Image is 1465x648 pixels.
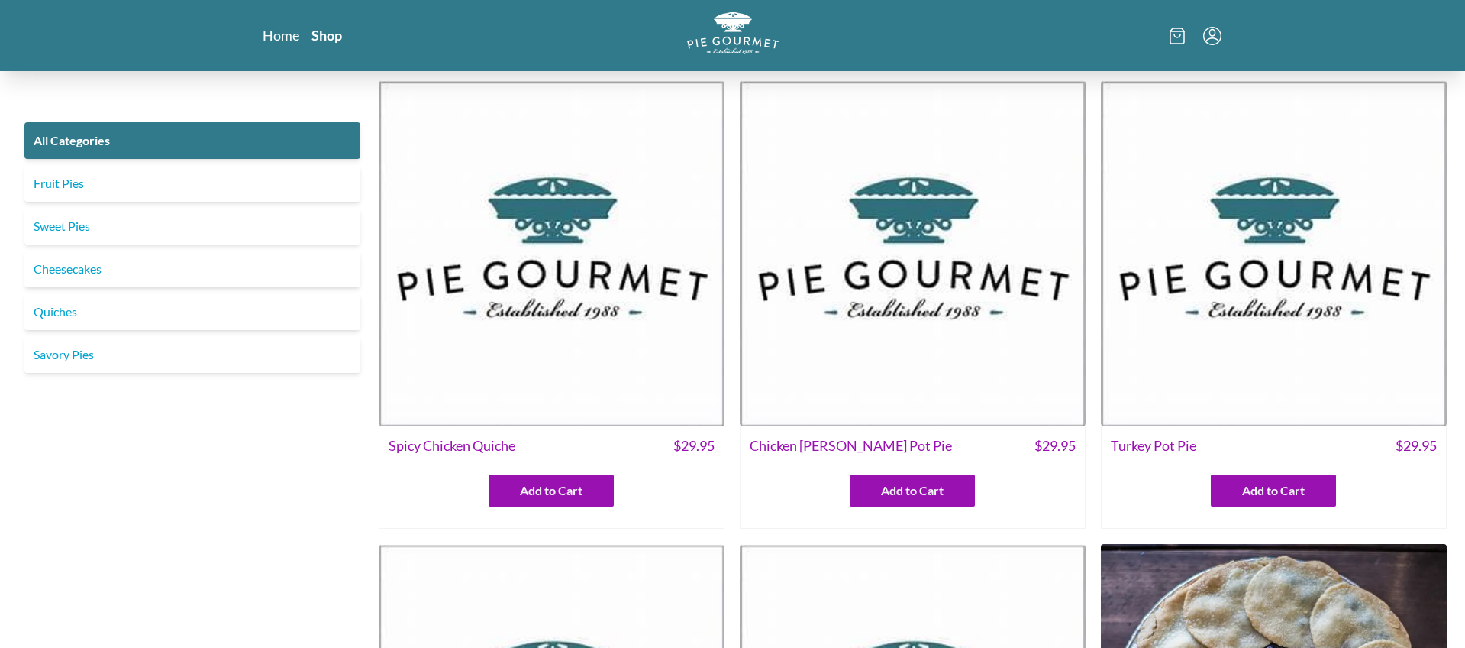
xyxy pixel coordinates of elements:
span: $ 29.95 [673,436,715,456]
a: Home [263,26,299,44]
a: Logo [687,12,779,59]
button: Menu [1203,27,1221,45]
span: Chicken [PERSON_NAME] Pot Pie [750,436,952,456]
a: Sweet Pies [24,208,360,245]
img: Chicken Curry Pot Pie [740,80,1086,426]
a: Cheesecakes [24,251,360,287]
span: Add to Cart [520,481,582,500]
span: Add to Cart [881,481,944,500]
img: Spicy Chicken Quiche [379,80,724,426]
span: $ 29.95 [1034,436,1076,456]
a: Quiches [24,293,360,330]
button: Add to Cart [1211,475,1336,507]
a: Fruit Pies [24,165,360,202]
span: Turkey Pot Pie [1111,436,1196,456]
button: Add to Cart [850,475,975,507]
span: $ 29.95 [1396,436,1437,456]
img: logo [687,12,779,54]
img: Turkey Pot Pie [1101,80,1447,426]
a: Shop [311,26,342,44]
button: Add to Cart [489,475,614,507]
a: All Categories [24,122,360,159]
span: Add to Cart [1242,481,1305,500]
a: Savory Pies [24,336,360,373]
span: Spicy Chicken Quiche [389,436,515,456]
